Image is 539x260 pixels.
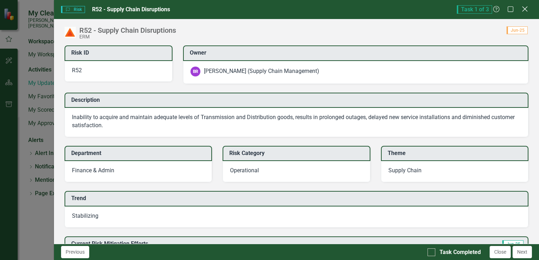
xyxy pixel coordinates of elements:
[71,241,424,247] h3: Current Risk Mitigation Efforts
[72,212,98,219] span: Stabilizing
[388,167,422,174] span: Supply Chain
[92,6,170,13] span: R52 - Supply Chain Disruptions
[502,240,523,248] span: Jun-25
[72,67,82,74] span: R52
[71,50,168,56] h3: Risk ID
[72,114,515,129] span: Inability to acquire and maintain adequate levels of Transmission and Distribution goods, results...
[61,6,85,13] span: Risk
[71,195,524,202] h3: Trend
[204,67,319,75] div: [PERSON_NAME] (Supply Chain Management)
[65,27,76,38] img: Alert
[457,5,492,14] span: Task 1 of 3
[190,67,200,76] div: BR
[388,150,524,156] h3: Theme
[190,50,524,56] h3: Owner
[72,167,114,174] span: Finance & Admin
[513,246,532,258] button: Next
[71,150,208,156] h3: Department
[507,26,528,34] span: Jun-25
[71,97,524,103] h3: Description
[490,246,511,258] button: Close
[440,248,481,256] div: Task Completed
[230,167,259,174] span: Operational
[229,150,366,156] h3: Risk Category
[79,26,176,34] div: R52 - Supply Chain Disruptions
[61,246,89,258] button: Previous
[79,34,176,39] div: ERM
